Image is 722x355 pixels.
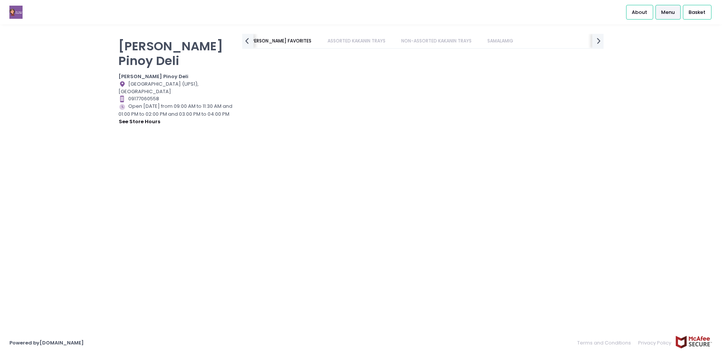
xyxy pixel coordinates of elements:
[577,335,635,350] a: Terms and Conditions
[626,5,653,19] a: About
[689,9,705,16] span: Basket
[320,34,393,48] a: ASSORTED KAKANIN TRAYS
[635,335,675,350] a: Privacy Policy
[118,73,188,80] b: [PERSON_NAME] Pinoy Deli
[655,5,681,19] a: Menu
[118,118,161,126] button: see store hours
[9,6,23,19] img: logo
[118,39,233,68] p: [PERSON_NAME] Pinoy Deli
[661,9,675,16] span: Menu
[118,95,233,103] div: 09177060558
[118,80,233,95] div: [GEOGRAPHIC_DATA] (UPS1), [GEOGRAPHIC_DATA]
[394,34,479,48] a: NON-ASSORTED KAKANIN TRAYS
[118,103,233,125] div: Open [DATE] from 09:00 AM to 11:30 AM and 01:00 PM to 02:00 PM and 03:00 PM to 04:00 PM
[480,34,521,48] a: SAMALAMIG
[675,335,713,349] img: mcafee-secure
[9,339,84,346] a: Powered by[DOMAIN_NAME]
[242,34,319,48] a: [PERSON_NAME] FAVORITES
[632,9,647,16] span: About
